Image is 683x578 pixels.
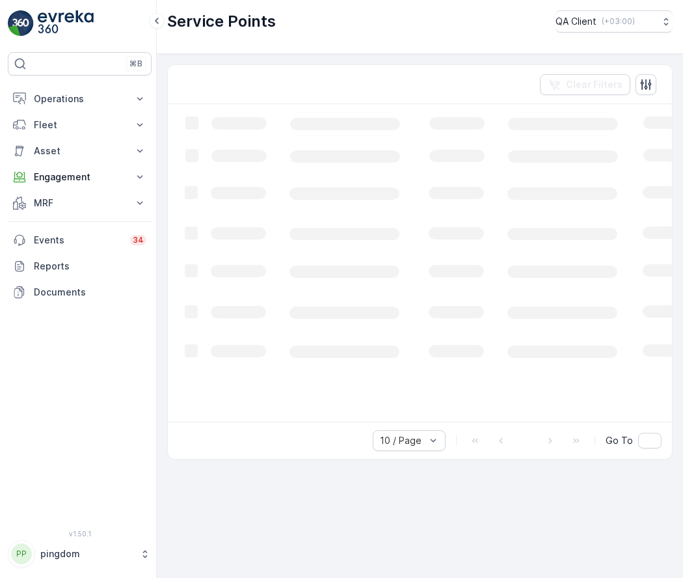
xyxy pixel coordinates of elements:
p: 34 [133,235,144,245]
a: Events34 [8,227,152,253]
button: Asset [8,138,152,164]
span: v 1.50.1 [8,530,152,538]
img: logo [8,10,34,36]
p: ⌘B [129,59,142,69]
p: MRF [34,197,126,210]
p: Asset [34,144,126,158]
div: PP [11,544,32,564]
img: logo_light-DOdMpM7g.png [38,10,94,36]
p: Operations [34,92,126,105]
button: Engagement [8,164,152,190]
button: MRF [8,190,152,216]
button: Operations [8,86,152,112]
p: Events [34,234,122,247]
span: Go To [606,434,633,447]
button: QA Client(+03:00) [556,10,673,33]
button: Clear Filters [540,74,630,95]
p: Reports [34,260,146,273]
p: QA Client [556,15,596,28]
p: Fleet [34,118,126,131]
a: Documents [8,279,152,305]
p: Engagement [34,171,126,184]
p: pingdom [40,547,133,560]
p: Documents [34,286,146,299]
p: Service Points [167,11,276,32]
a: Reports [8,253,152,279]
p: ( +03:00 ) [602,16,635,27]
button: Fleet [8,112,152,138]
button: PPpingdom [8,540,152,568]
p: Clear Filters [566,78,623,91]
